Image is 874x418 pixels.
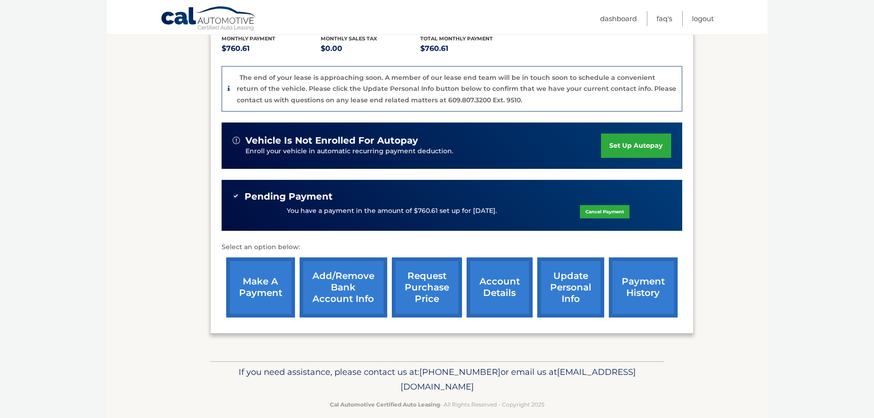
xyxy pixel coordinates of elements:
a: Add/Remove bank account info [300,257,387,318]
p: Select an option below: [222,242,682,253]
a: Cancel Payment [580,205,629,218]
a: request purchase price [392,257,462,318]
a: payment history [609,257,678,318]
p: You have a payment in the amount of $760.61 set up for [DATE]. [287,206,497,216]
a: FAQ's [657,11,672,26]
a: make a payment [226,257,295,318]
a: set up autopay [601,134,671,158]
a: account details [467,257,533,318]
span: Monthly sales Tax [321,35,377,42]
strong: Cal Automotive Certified Auto Leasing [330,401,440,408]
img: alert-white.svg [233,137,240,144]
p: Enroll your vehicle in automatic recurring payment deduction. [245,146,601,156]
p: $760.61 [222,42,321,55]
a: Logout [692,11,714,26]
p: If you need assistance, please contact us at: or email us at [216,365,658,394]
span: vehicle is not enrolled for autopay [245,135,418,146]
p: - All Rights Reserved - Copyright 2025 [216,400,658,409]
span: [PHONE_NUMBER] [419,367,501,377]
span: Monthly Payment [222,35,275,42]
a: update personal info [537,257,604,318]
p: $760.61 [420,42,520,55]
a: Cal Automotive [161,6,257,33]
p: $0.00 [321,42,420,55]
span: Total Monthly Payment [420,35,493,42]
img: check-green.svg [233,193,239,199]
p: The end of your lease is approaching soon. A member of our lease end team will be in touch soon t... [237,73,676,104]
span: Pending Payment [245,191,333,202]
a: Dashboard [600,11,637,26]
